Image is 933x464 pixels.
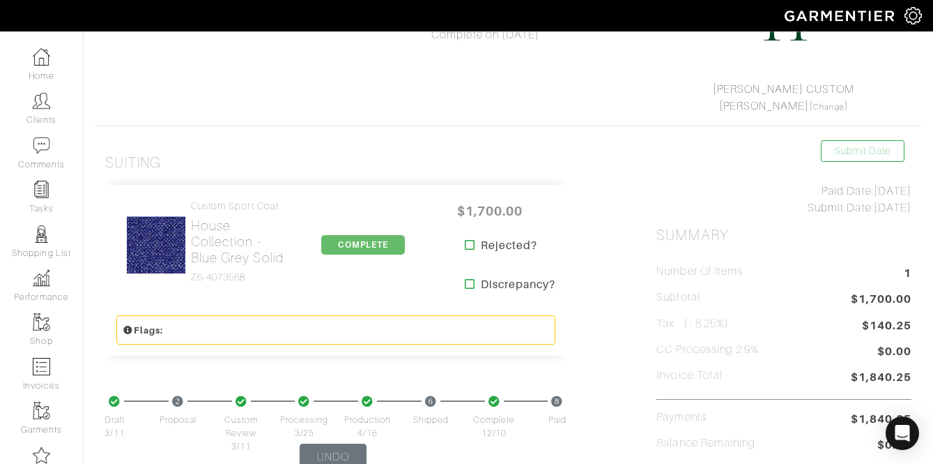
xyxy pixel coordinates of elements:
span: $0.00 [877,437,911,456]
span: Production 4/16 [344,414,392,440]
a: Change [813,103,844,111]
span: 8 [551,396,563,407]
span: COMPLETE [321,235,405,255]
span: Submit Date: [808,202,874,214]
strong: Rejected? [481,237,537,254]
img: op4d57T1RaQi3BYsKsgbS7oJ [56,216,256,274]
span: Processing 3/25 [280,414,329,440]
h5: Number of Items [656,265,743,278]
span: 2 [172,396,184,407]
img: reminder-icon-8004d30b9f0a5d33ae49ab947aed9ed385cf756f9e5892f1edd6e32f2345188e.png [33,181,50,198]
img: orders-icon-0abe47150d42831381b5fb84f609e132dff9fe21cb692f30cb5eec754e2cba89.png [33,358,50,375]
h5: Subtotal [656,291,700,304]
span: $140.25 [862,317,911,334]
span: Paid [548,414,566,427]
h5: Invoice Total [656,369,723,382]
img: clients-icon-6bae9207a08558b7cb47a8932f037763ab4055f8c8b6bfacd5dc20c3e0201464.png [33,92,50,110]
span: Proposal [160,414,196,427]
a: COMPLETE [321,238,405,250]
span: $1,700.00 [851,291,911,310]
h3: Suiting [105,154,161,172]
h2: Summary [656,227,911,244]
span: $1,840.25 [851,369,911,388]
span: Complete 12/10 [473,414,515,440]
span: Paid Date: [822,185,874,197]
h5: Payments [656,411,706,424]
img: garmentier-logo-header-white-b43fb05a5012e4ada735d5af1a66efaba907eab6374d6393d1fbf88cb4ef424d.png [778,3,904,28]
div: ( ) [662,81,905,114]
h5: CC Processing 2.9% [656,343,759,357]
div: Open Intercom Messenger [886,417,919,450]
h4: Custom Sport Coat [191,200,284,212]
a: [PERSON_NAME] CUSTOM [713,83,854,96]
a: Submit Date [821,140,904,162]
small: Flags: [123,325,163,336]
span: 1 [904,265,911,284]
img: stylists-icon-eb353228a002819b7ec25b43dbf5f0378dd9e0616d9560372ff212230b889e62.png [33,225,50,243]
h4: Z6-4073568 [191,271,284,283]
strong: Discrepancy? [481,276,556,293]
span: Shipped [413,414,449,427]
span: $1,840.25 [851,411,911,428]
span: Custom Review 3/11 [224,414,258,454]
img: garments-icon-b7da505a4dc4fd61783c78ac3ca0ef83fa9d6f193b1c9dc38574b1d14d53ca28.png [33,402,50,419]
img: comment-icon-a0a6a9ef722e966f86d9cbdc48e553b5cf19dbc54f86b18d962a5391bc8f6eb6.png [33,137,50,154]
a: Custom Sport Coat House Collection - Blue Grey Solid Z6-4073568 [191,200,284,283]
div: [DATE] [DATE] [656,183,911,216]
img: dashboard-icon-dbcd8f5a0b271acd01030246c82b418ddd0df26cd7fceb0bd07c9910d44c42f6.png [33,48,50,66]
h5: Tax ( : 8.25%) [656,317,729,331]
span: $0.00 [877,343,911,362]
div: Complete on [DATE] [358,27,613,43]
h5: Balance Remaining [656,437,755,450]
img: companies-icon-14a0f246c7e91f24465de634b560f0151b0cc5c9ce11af5fac52e6d7d6371812.png [33,447,50,464]
img: graph-8b7af3c665d003b59727f371ae50e7771705bf0c487971e6e97d053d13c5068d.png [33,269,50,287]
span: Draft 3/11 [105,414,125,440]
h2: House Collection - Blue Grey Solid [191,218,284,266]
img: gear-icon-white-bd11855cb880d31180b6d7d6211b90ccbf57a29d726f0c71d8c61bd08dd39cc2.png [904,7,922,24]
span: 6 [425,396,437,407]
img: garments-icon-b7da505a4dc4fd61783c78ac3ca0ef83fa9d6f193b1c9dc38574b1d14d53ca28.png [33,313,50,331]
span: $1,700.00 [448,196,532,226]
a: [PERSON_NAME] [719,100,810,112]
